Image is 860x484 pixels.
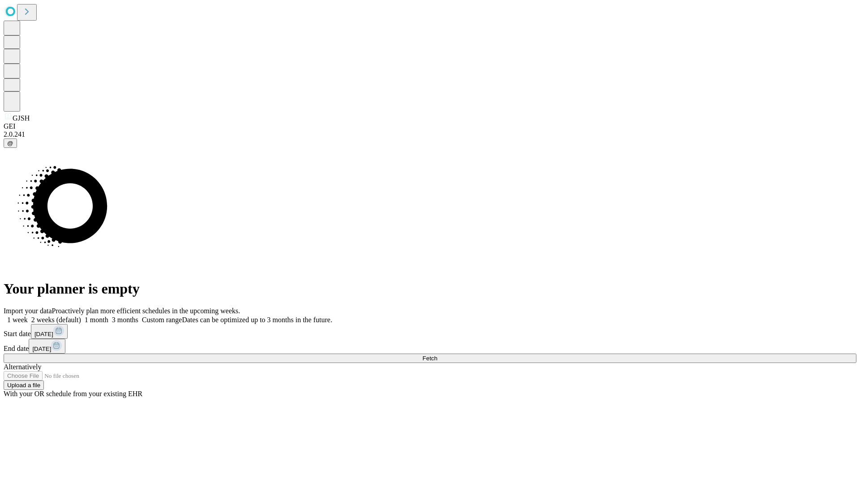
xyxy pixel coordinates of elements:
span: [DATE] [34,331,53,337]
div: GEI [4,122,856,130]
span: Proactively plan more efficient schedules in the upcoming weeks. [52,307,240,315]
span: With your OR schedule from your existing EHR [4,390,142,398]
button: Fetch [4,354,856,363]
button: [DATE] [31,324,68,339]
button: Upload a file [4,380,44,390]
span: 1 month [85,316,108,324]
h1: Your planner is empty [4,281,856,297]
span: 1 week [7,316,28,324]
span: Fetch [422,355,437,362]
div: Start date [4,324,856,339]
span: Alternatively [4,363,41,371]
span: Custom range [142,316,182,324]
button: [DATE] [29,339,65,354]
div: End date [4,339,856,354]
span: @ [7,140,13,147]
span: 3 months [112,316,138,324]
span: Dates can be optimized up to 3 months in the future. [182,316,332,324]
span: 2 weeks (default) [31,316,81,324]
button: @ [4,138,17,148]
span: [DATE] [32,346,51,352]
span: GJSH [13,114,30,122]
span: Import your data [4,307,52,315]
div: 2.0.241 [4,130,856,138]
